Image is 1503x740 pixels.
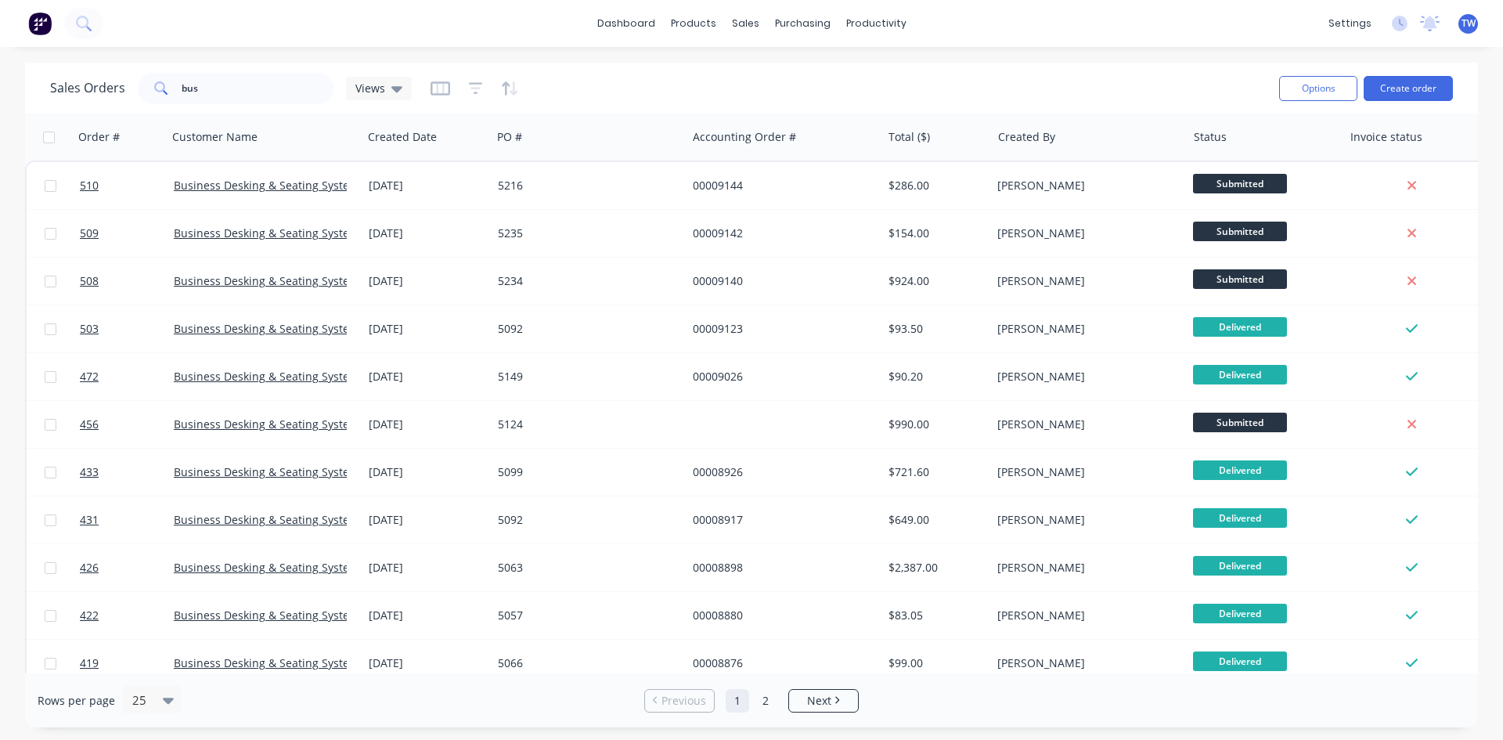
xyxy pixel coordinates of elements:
span: 472 [80,369,99,384]
div: [PERSON_NAME] [997,226,1171,241]
a: Business Desking & Seating Systems [174,608,365,623]
div: [PERSON_NAME] [997,417,1171,432]
span: Delivered [1193,652,1287,671]
div: 5234 [498,273,672,289]
div: [DATE] [369,321,485,337]
span: 503 [80,321,99,337]
div: [PERSON_NAME] [997,608,1171,623]
span: TW [1462,16,1476,31]
div: Status [1194,129,1227,145]
div: 5149 [498,369,672,384]
div: [PERSON_NAME] [997,369,1171,384]
span: Submitted [1193,174,1287,193]
a: Business Desking & Seating Systems [174,178,365,193]
div: [PERSON_NAME] [997,321,1171,337]
img: Factory [28,12,52,35]
div: 5092 [498,321,672,337]
div: [PERSON_NAME] [997,512,1171,528]
span: Views [355,80,385,96]
div: products [663,12,724,35]
div: $924.00 [888,273,980,289]
div: purchasing [767,12,838,35]
span: Delivered [1193,460,1287,480]
div: [PERSON_NAME] [997,464,1171,480]
span: Next [807,693,831,709]
div: $2,387.00 [888,560,980,576]
span: Submitted [1193,222,1287,241]
a: Business Desking & Seating Systems [174,655,365,670]
div: [PERSON_NAME] [997,273,1171,289]
a: Business Desking & Seating Systems [174,273,365,288]
button: Options [1279,76,1357,101]
div: 00008876 [693,655,867,671]
input: Search... [182,73,334,104]
span: 419 [80,655,99,671]
div: 5092 [498,512,672,528]
a: 431 [80,496,174,543]
div: $83.05 [888,608,980,623]
span: 422 [80,608,99,623]
span: 508 [80,273,99,289]
span: Rows per page [38,693,115,709]
div: 00009144 [693,178,867,193]
div: sales [724,12,767,35]
h1: Sales Orders [50,81,125,96]
div: [PERSON_NAME] [997,560,1171,576]
div: [DATE] [369,655,485,671]
div: 5066 [498,655,672,671]
a: Previous page [645,693,714,709]
div: 00008898 [693,560,867,576]
a: 472 [80,353,174,400]
div: 00008926 [693,464,867,480]
div: 5235 [498,226,672,241]
a: 419 [80,640,174,687]
a: 509 [80,210,174,257]
a: 456 [80,401,174,448]
div: $90.20 [888,369,980,384]
div: [DATE] [369,226,485,241]
div: 00008917 [693,512,867,528]
div: $99.00 [888,655,980,671]
div: [DATE] [369,417,485,432]
div: settings [1321,12,1379,35]
a: Business Desking & Seating Systems [174,560,365,575]
div: [DATE] [369,560,485,576]
span: 456 [80,417,99,432]
div: Customer Name [172,129,258,145]
div: [PERSON_NAME] [997,655,1171,671]
a: 426 [80,544,174,591]
div: [DATE] [369,273,485,289]
div: 5099 [498,464,672,480]
a: 422 [80,592,174,639]
span: 433 [80,464,99,480]
div: PO # [497,129,522,145]
div: Accounting Order # [693,129,796,145]
a: dashboard [589,12,663,35]
div: 00009123 [693,321,867,337]
span: Delivered [1193,556,1287,576]
div: 00008880 [693,608,867,623]
ul: Pagination [638,689,865,713]
a: Business Desking & Seating Systems [174,417,365,431]
div: $721.60 [888,464,980,480]
div: [DATE] [369,512,485,528]
div: 5216 [498,178,672,193]
span: Delivered [1193,365,1287,384]
span: 510 [80,178,99,193]
a: Business Desking & Seating Systems [174,369,365,384]
button: Create order [1364,76,1453,101]
div: Total ($) [888,129,930,145]
div: [DATE] [369,178,485,193]
div: 00009026 [693,369,867,384]
a: Next page [789,693,858,709]
div: 00009142 [693,226,867,241]
div: Created By [998,129,1055,145]
div: 5063 [498,560,672,576]
span: 509 [80,226,99,241]
a: Business Desking & Seating Systems [174,512,365,527]
div: [PERSON_NAME] [997,178,1171,193]
div: 5124 [498,417,672,432]
div: Invoice status [1350,129,1422,145]
a: Business Desking & Seating Systems [174,226,365,240]
div: [DATE] [369,369,485,384]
